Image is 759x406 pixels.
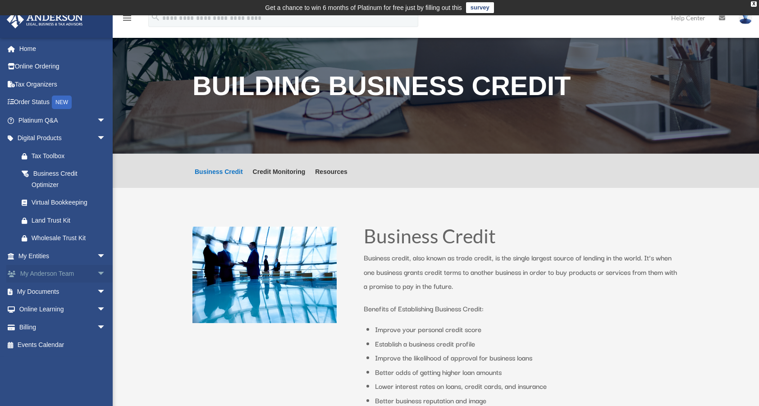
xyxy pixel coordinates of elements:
a: Credit Monitoring [253,169,306,188]
a: My Entitiesarrow_drop_down [6,247,119,265]
span: arrow_drop_down [97,318,115,337]
a: Virtual Bookkeeping [13,194,119,212]
a: Wholesale Trust Kit [13,229,119,247]
a: Tax Organizers [6,75,119,93]
span: arrow_drop_down [97,129,115,148]
div: Get a chance to win 6 months of Platinum for free just by filling out this [265,2,462,13]
a: Land Trust Kit [13,211,119,229]
a: Online Learningarrow_drop_down [6,301,119,319]
div: Business Credit Optimizer [32,168,104,190]
a: Digital Productsarrow_drop_down [6,129,119,147]
a: Online Ordering [6,58,119,76]
div: Virtual Bookkeeping [32,197,108,208]
a: My Documentsarrow_drop_down [6,283,119,301]
a: Tax Toolbox [13,147,119,165]
a: Events Calendar [6,336,119,354]
div: Tax Toolbox [32,151,108,162]
span: arrow_drop_down [97,247,115,265]
span: arrow_drop_down [97,111,115,130]
a: Resources [315,169,347,188]
h1: Building Business Credit [192,73,679,104]
a: Platinum Q&Aarrow_drop_down [6,111,119,129]
li: Establish a business credit profile [375,337,679,351]
a: My Anderson Teamarrow_drop_down [6,265,119,283]
p: Benefits of Establishing Business Credit: [364,301,679,316]
a: Business Credit Optimizer [13,165,115,194]
span: arrow_drop_down [97,265,115,283]
a: Order StatusNEW [6,93,119,112]
a: Home [6,40,119,58]
li: Better odds of getting higher loan amounts [375,365,679,379]
li: Lower interest rates on loans, credit cards, and insurance [375,379,679,393]
i: search [151,12,160,22]
img: User Pic [739,11,752,24]
div: close [751,1,757,7]
span: arrow_drop_down [97,283,115,301]
li: Improve your personal credit score [375,322,679,337]
img: Anderson Advisors Platinum Portal [4,11,86,28]
a: survey [466,2,494,13]
h1: Business Credit [364,227,679,251]
p: Business credit, also known as trade credit, is the single largest source of lending in the world... [364,251,679,301]
a: Billingarrow_drop_down [6,318,119,336]
i: menu [122,13,133,23]
div: NEW [52,96,72,109]
div: Wholesale Trust Kit [32,233,108,244]
a: menu [122,16,133,23]
div: Land Trust Kit [32,215,108,226]
img: business people talking in office [192,227,337,323]
li: Improve the likelihood of approval for business loans [375,351,679,365]
a: Business Credit [195,169,243,188]
span: arrow_drop_down [97,301,115,319]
